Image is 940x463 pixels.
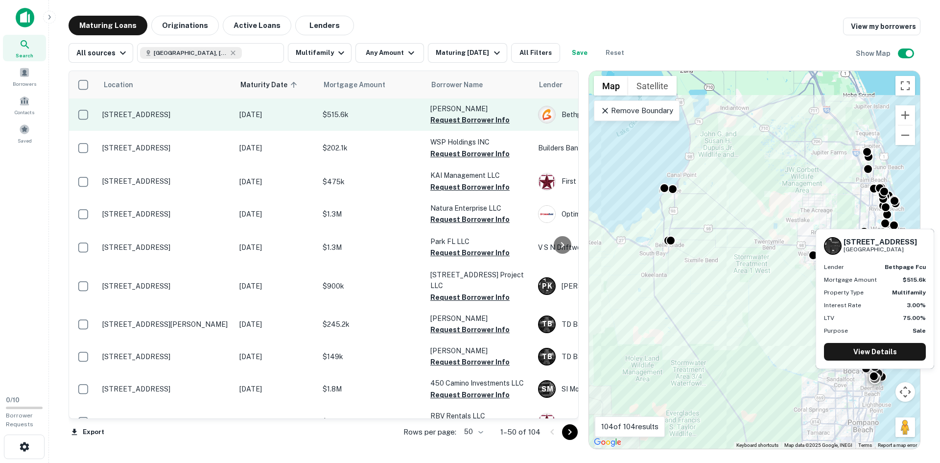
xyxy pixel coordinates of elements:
p: LTV [824,314,834,322]
p: [STREET_ADDRESS] [102,352,230,361]
th: Maturity Date [235,71,318,98]
div: [PERSON_NAME] [538,277,685,295]
p: Builders Bank [538,143,685,153]
h6: [STREET_ADDRESS] [844,238,917,246]
p: [DATE] [239,109,313,120]
button: Multifamily [288,43,352,63]
button: Maturing [DATE] [428,43,507,63]
span: Location [103,79,133,91]
p: T B [542,319,552,329]
span: Saved [18,137,32,145]
span: Mortgage Amount [324,79,398,91]
strong: 3.00% [907,302,926,309]
span: Map data ©2025 Google, INEGI [784,442,852,448]
p: $515.6k [323,109,421,120]
button: Request Borrower Info [430,324,510,336]
p: $475k [323,176,421,187]
p: Park FL LLC [430,236,528,247]
button: Export [69,425,107,439]
p: [PERSON_NAME] [430,313,528,324]
button: Show street map [594,76,628,96]
p: $1.8M [323,384,421,394]
h6: Show Map [856,48,892,59]
p: $306k [323,416,421,427]
p: Mortgage Amount [824,275,877,284]
strong: $515.6k [903,276,926,283]
p: $245.2k [323,319,421,330]
p: Purpose [824,326,848,335]
div: First Liberty Bank [538,413,685,431]
button: Lenders [295,16,354,35]
button: Request Borrower Info [430,114,510,126]
p: [DATE] [239,351,313,362]
button: Show satellite imagery [628,76,677,96]
p: [STREET_ADDRESS] [102,177,230,186]
p: KAI Management LLC [430,170,528,181]
span: Maturity Date [240,79,300,91]
p: 450 Camino Investments LLC [430,378,528,389]
p: 1–50 of 104 [500,426,540,438]
p: [STREET_ADDRESS] [102,385,230,393]
th: Location [97,71,235,98]
div: Bethpage Federal Credit Union [538,106,685,123]
p: WSP Holdings INC [430,137,528,147]
img: capitalize-icon.png [16,8,34,27]
img: picture [539,106,555,123]
p: V S N Driftwood INN INC [538,242,685,253]
img: Google [591,436,624,449]
div: TD Bank, National Association [538,316,685,333]
iframe: Chat Widget [891,385,940,432]
img: picture [539,173,555,190]
div: Maturing [DATE] [436,47,502,59]
span: Borrowers [13,80,36,88]
button: Map camera controls [895,382,915,402]
p: $1.3M [323,209,421,219]
p: [STREET_ADDRESS] [102,243,230,252]
span: Search [16,51,33,59]
p: [STREET_ADDRESS][PERSON_NAME] [102,320,230,329]
p: [PERSON_NAME] [430,103,528,114]
p: $1.3M [323,242,421,253]
p: Interest Rate [824,301,861,310]
p: [DATE] [239,319,313,330]
div: Optimumbank [538,205,685,223]
p: [DATE] [239,242,313,253]
p: $202.1k [323,143,421,153]
p: [DATE] [239,384,313,394]
p: $149k [323,351,421,362]
p: [STREET_ADDRESS] [102,282,230,291]
button: Save your search to get updates of matches that match your search criteria. [564,43,595,63]
a: Open this area in Google Maps (opens a new window) [591,436,624,449]
span: [GEOGRAPHIC_DATA], [GEOGRAPHIC_DATA], [GEOGRAPHIC_DATA] [154,49,227,57]
div: 0 0 [589,71,920,449]
a: View my borrowers [843,18,920,35]
button: Any Amount [355,43,424,63]
strong: Sale [913,327,926,334]
a: Contacts [3,92,46,118]
button: All sources [69,43,133,63]
button: Request Borrower Info [430,292,510,303]
p: [STREET_ADDRESS] [102,110,230,119]
p: Lender [824,263,844,271]
a: View Details [824,343,926,361]
p: [STREET_ADDRESS] [102,417,230,426]
p: [PERSON_NAME] [430,345,528,356]
img: picture [539,206,555,222]
button: Request Borrower Info [430,389,510,401]
a: Saved [3,120,46,146]
a: Borrowers [3,63,46,90]
button: Request Borrower Info [430,247,510,259]
p: [STREET_ADDRESS] Project LLC [430,269,528,291]
span: Borrower Name [431,79,483,91]
p: [DATE] [239,281,313,292]
p: Natura Enterprise LLC [430,203,528,214]
p: [STREET_ADDRESS] [102,210,230,219]
p: P K [542,281,552,292]
p: 104 of 104 results [601,421,658,433]
p: [DATE] [239,416,313,427]
div: First Liberty Bank [538,173,685,191]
